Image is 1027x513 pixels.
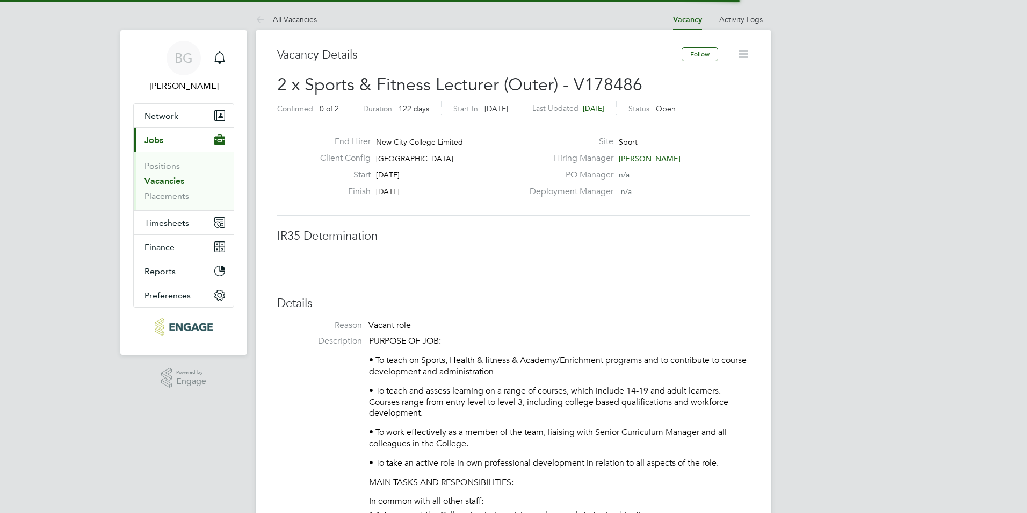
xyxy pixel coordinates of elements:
a: Powered byEngage [161,368,207,388]
p: • To teach on Sports, Health & fitness & Academy/Enrichment programs and to contribute to course ... [369,355,750,377]
span: [PERSON_NAME] [619,154,681,163]
span: 2 x Sports & Fitness Lecturer (Outer) - V178486 [277,74,642,95]
span: Engage [176,377,206,386]
span: BG [175,51,193,65]
label: Start [312,169,371,181]
button: Finance [134,235,234,259]
a: Vacancies [144,176,184,186]
a: All Vacancies [256,15,317,24]
button: Jobs [134,128,234,152]
label: Finish [312,186,371,197]
span: Preferences [144,290,191,301]
h3: IR35 Determination [277,229,750,244]
label: Confirmed [277,104,313,113]
span: New City College Limited [376,137,463,147]
li: In common with all other staff: [369,496,750,510]
label: Hiring Manager [523,153,613,164]
label: Reason [277,320,362,331]
p: PURPOSE OF JOB: [369,336,750,347]
span: [DATE] [376,187,400,196]
button: Reports [134,259,234,283]
button: Follow [682,47,718,61]
label: End Hirer [312,136,371,147]
span: Timesheets [144,218,189,228]
span: Vacant role [368,320,411,331]
a: Activity Logs [719,15,763,24]
button: Network [134,104,234,127]
p: MAIN TASKS AND RESPONSIBILITIES: [369,477,750,488]
p: • To teach and assess learning on a range of courses, which include 14-19 and adult learners. Cou... [369,386,750,419]
span: [DATE] [583,104,604,113]
label: Site [523,136,613,147]
span: Open [656,104,676,113]
p: • To take an active role in own professional development in relation to all aspects of the role. [369,458,750,469]
span: 122 days [399,104,429,113]
h3: Details [277,296,750,311]
label: Description [277,336,362,347]
span: n/a [619,170,630,180]
span: Finance [144,242,175,252]
h3: Vacancy Details [277,47,682,63]
span: Jobs [144,135,163,145]
a: BG[PERSON_NAME] [133,41,234,92]
label: Status [628,104,649,113]
span: n/a [621,187,632,196]
a: Positions [144,161,180,171]
label: Deployment Manager [523,186,613,197]
span: 0 of 2 [320,104,339,113]
a: Go to home page [133,318,234,336]
a: Placements [144,191,189,201]
span: [DATE] [484,104,508,113]
span: Powered by [176,368,206,377]
label: Last Updated [532,103,578,113]
div: Jobs [134,152,234,210]
label: Duration [363,104,392,113]
button: Timesheets [134,211,234,234]
p: • To work effectively as a member of the team, liaising with Senior Curriculum Manager and all co... [369,427,750,450]
span: [GEOGRAPHIC_DATA] [376,154,453,163]
img: carbonrecruitment-logo-retina.png [155,318,212,336]
span: [DATE] [376,170,400,180]
button: Preferences [134,283,234,307]
span: Network [144,111,178,121]
span: Sport [619,137,638,147]
label: PO Manager [523,169,613,181]
nav: Main navigation [120,30,247,355]
span: Becky Green [133,80,234,92]
a: Vacancy [673,15,702,24]
label: Client Config [312,153,371,164]
label: Start In [453,104,478,113]
span: Reports [144,266,176,276]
